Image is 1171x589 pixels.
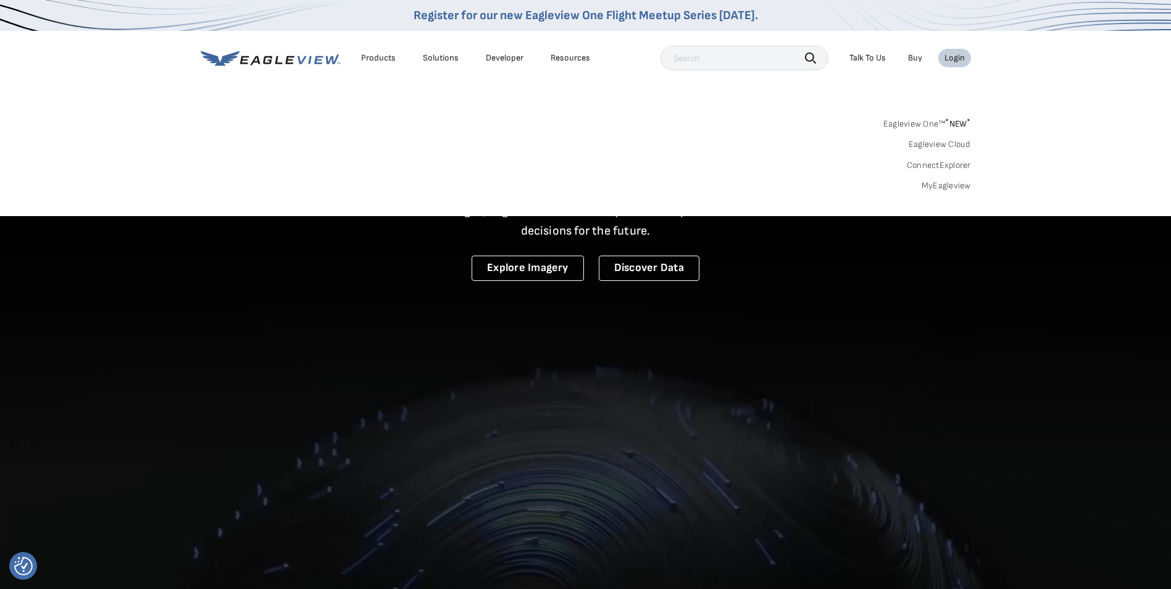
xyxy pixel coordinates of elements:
div: Products [361,52,396,64]
button: Consent Preferences [14,557,33,575]
a: Eagleview Cloud [909,139,971,150]
div: Talk To Us [849,52,886,64]
div: Solutions [423,52,459,64]
a: Buy [908,52,922,64]
a: MyEagleview [922,180,971,191]
a: ConnectExplorer [907,160,971,171]
a: Developer [486,52,523,64]
a: Register for our new Eagleview One Flight Meetup Series [DATE]. [414,8,758,23]
span: NEW [945,119,970,129]
div: Resources [551,52,590,64]
input: Search [661,46,828,70]
a: Discover Data [599,256,699,281]
img: Revisit consent button [14,557,33,575]
a: Explore Imagery [472,256,584,281]
div: Login [944,52,965,64]
a: Eagleview One™*NEW* [883,115,971,129]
